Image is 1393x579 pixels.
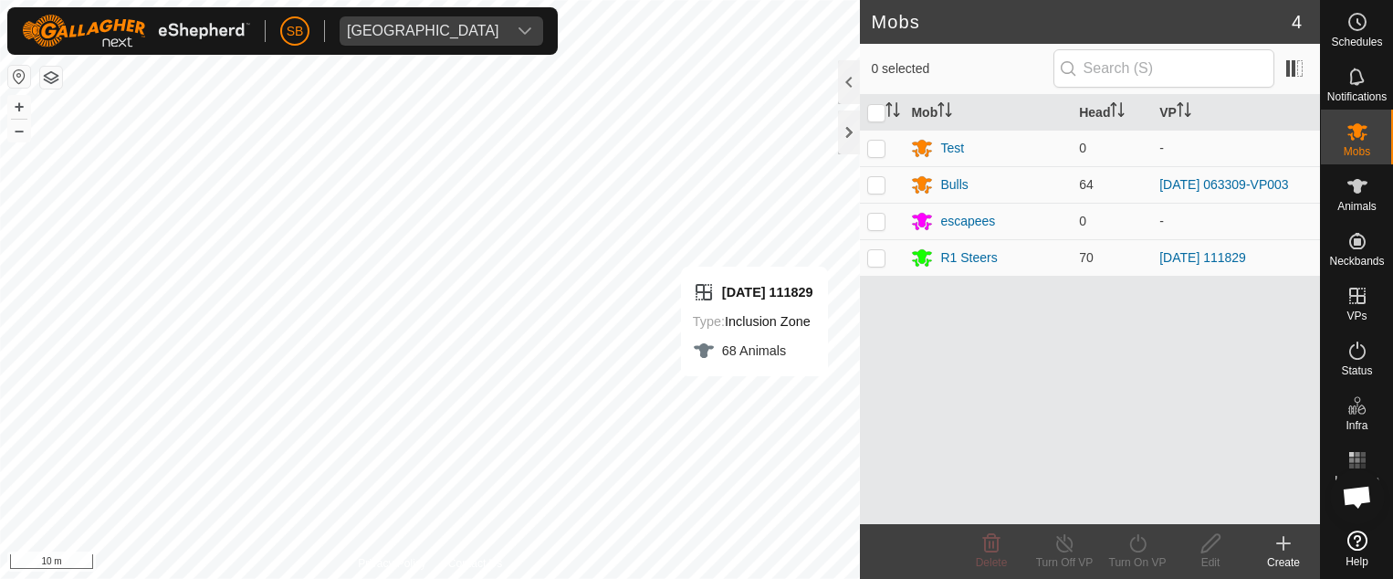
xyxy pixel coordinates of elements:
div: dropdown trigger [507,16,543,46]
span: Schedules [1331,37,1382,47]
span: 4 [1292,8,1302,36]
span: Neckbands [1329,256,1384,267]
th: Mob [904,95,1072,131]
a: Help [1321,523,1393,574]
span: 64 [1079,177,1094,192]
div: R1 Steers [940,248,997,268]
p-sorticon: Activate to sort [1110,105,1125,120]
button: + [8,96,30,118]
div: Bulls [940,175,968,195]
div: 68 Animals [693,340,813,362]
div: Inclusion Zone [693,311,813,332]
span: 70 [1079,250,1094,265]
div: Turn Off VP [1028,554,1101,571]
div: Edit [1174,554,1247,571]
div: [GEOGRAPHIC_DATA] [347,24,499,38]
p-sorticon: Activate to sort [885,105,900,120]
span: 0 [1079,141,1086,155]
span: 0 selected [871,59,1053,79]
a: [DATE] 111829 [1159,250,1246,265]
span: Animals [1337,201,1377,212]
a: Open chat [1330,469,1385,524]
button: – [8,120,30,142]
span: SB [287,22,304,41]
span: Notifications [1327,91,1387,102]
td: - [1152,203,1320,239]
div: [DATE] 111829 [693,281,813,303]
a: [DATE] 063309-VP003 [1159,177,1288,192]
span: VPs [1346,311,1367,321]
p-sorticon: Activate to sort [937,105,952,120]
label: Type: [693,314,725,329]
p-sorticon: Activate to sort [1177,105,1191,120]
input: Search (S) [1053,49,1274,88]
span: Delete [976,556,1008,569]
a: Privacy Policy [358,555,426,572]
th: VP [1152,95,1320,131]
button: Map Layers [40,67,62,89]
div: Create [1247,554,1320,571]
span: Tangihanga station [340,16,507,46]
h2: Mobs [871,11,1291,33]
th: Head [1072,95,1152,131]
a: Contact Us [448,555,502,572]
span: 0 [1079,214,1086,228]
div: escapees [940,212,995,231]
img: Gallagher Logo [22,15,250,47]
button: Reset Map [8,66,30,88]
span: Infra [1346,420,1367,431]
span: Help [1346,556,1368,567]
div: Test [940,139,964,158]
span: Heatmap [1335,475,1379,486]
span: Status [1341,365,1372,376]
div: Turn On VP [1101,554,1174,571]
td: - [1152,130,1320,166]
span: Mobs [1344,146,1370,157]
